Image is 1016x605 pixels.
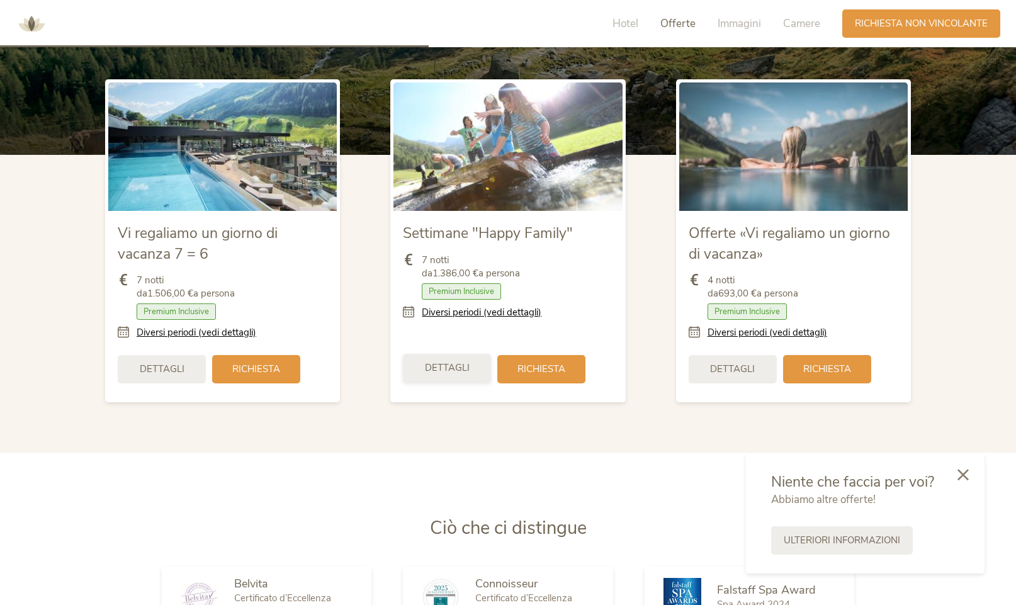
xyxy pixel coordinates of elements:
[689,223,890,263] span: Offerte «Vi regaliamo un giorno di vacanza»
[13,19,50,28] a: AMONTI & LUNARIS Wellnessresort
[108,82,337,211] img: Vi regaliamo un giorno di vacanza 7 = 6
[771,492,876,507] span: Abbiamo altre offerte!
[422,254,520,280] span: 7 notti da a persona
[140,363,184,376] span: Dettagli
[430,516,587,540] span: Ciò che ci distingue
[432,267,478,280] b: 1.386,00 €
[403,223,573,243] span: Settimane "Happy Family"
[771,472,934,492] span: Niente che faccia per voi?
[708,274,798,300] span: 4 notti da a persona
[660,16,696,31] span: Offerte
[771,526,913,555] a: Ulteriori informazioni
[137,303,216,320] span: Premium Inclusive
[708,326,827,339] a: Diversi periodi (vedi dettagli)
[718,16,761,31] span: Immagini
[517,363,565,376] span: Richiesta
[425,361,470,375] span: Dettagli
[137,326,256,339] a: Diversi periodi (vedi dettagli)
[118,223,278,263] span: Vi regaliamo un giorno di vacanza 7 = 6
[232,363,280,376] span: Richiesta
[708,303,787,320] span: Premium Inclusive
[718,287,757,300] b: 693,00 €
[393,82,622,211] img: Settimane "Happy Family"
[475,576,538,591] span: Connoisseur
[855,17,988,30] span: Richiesta non vincolante
[234,576,268,591] span: Belvita
[422,306,541,319] a: Diversi periodi (vedi dettagli)
[422,283,501,300] span: Premium Inclusive
[137,274,235,300] span: 7 notti da a persona
[612,16,638,31] span: Hotel
[147,287,193,300] b: 1.506,00 €
[803,363,851,376] span: Richiesta
[783,16,820,31] span: Camere
[13,5,50,43] img: AMONTI & LUNARIS Wellnessresort
[419,36,597,48] span: AMONTI & LUNARIS – wellness resort
[717,582,815,597] span: Falstaff Spa Award
[679,82,908,211] img: Offerte «Vi regaliamo un giorno di vacanza»
[710,363,755,376] span: Dettagli
[784,534,900,547] span: Ulteriori informazioni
